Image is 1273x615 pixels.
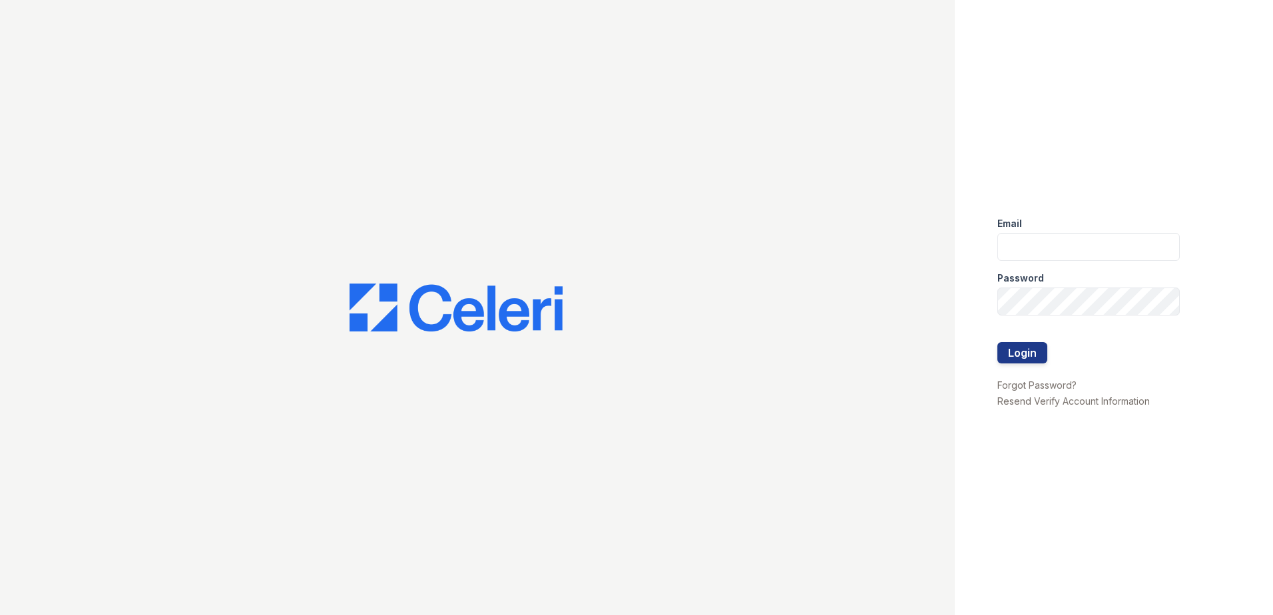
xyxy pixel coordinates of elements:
[997,272,1044,285] label: Password
[997,395,1150,407] a: Resend Verify Account Information
[350,284,563,331] img: CE_Logo_Blue-a8612792a0a2168367f1c8372b55b34899dd931a85d93a1a3d3e32e68fde9ad4.png
[997,379,1077,391] a: Forgot Password?
[997,342,1047,363] button: Login
[997,217,1022,230] label: Email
